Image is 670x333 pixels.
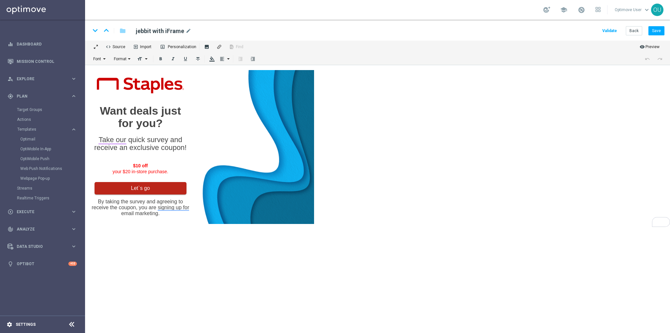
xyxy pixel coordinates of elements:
button: track_changes Analyze keyboard_arrow_right [7,227,77,232]
i: find_in_page [229,44,230,49]
span: school [560,6,567,13]
a: Web Push Notifications [20,166,68,171]
button: Colors [205,53,218,65]
span: Preview [644,41,660,49]
button: Data Studio keyboard_arrow_right [7,244,77,249]
span: Find [233,41,246,49]
button: Code view [102,41,129,53]
div: Optibot [8,255,77,272]
a: OptiMobile Push [20,156,68,161]
i: redo [657,56,662,62]
div: Execute [8,209,71,215]
i: mode_edit [185,27,191,35]
button: gps_fixed Plan keyboard_arrow_right [7,94,77,99]
a: Streams [17,186,68,191]
button: Insert link [213,41,225,53]
i: format_underline [183,56,188,62]
span: Plan [17,94,71,98]
i: person_search [8,76,13,82]
span: Import [137,41,151,49]
div: Web Push Notifications [20,164,84,174]
i: equalizer [8,41,13,47]
i: keyboard_arrow_right [71,243,77,250]
button: Font family [89,53,111,65]
span: Personalization [165,41,196,49]
i: format_color_fill [209,56,214,62]
div: Streams [17,183,84,193]
a: Actions [17,117,68,122]
span: keyboard_arrow_down [643,6,650,13]
div: Templates [17,127,71,131]
div: Mission Control [8,53,77,70]
button: Mission Control [7,59,77,64]
button: Import [129,41,156,53]
i: keyboard_arrow_right [71,76,77,82]
div: Data Studio [8,244,71,250]
i: keyboard_arrow_right [71,93,77,99]
i: keyboard_arrow_down [90,26,100,35]
div: +10 [68,262,77,266]
div: OptiMobile Push [20,154,84,164]
i: format_bold [158,56,163,62]
a: Optimove Userkeyboard_arrow_down [614,5,651,15]
p: your $20 in-store purchase. [7,93,104,104]
span: Execute [17,210,71,214]
div: Webpage Pop-up [20,174,84,183]
button: Increase Indent [246,53,259,65]
i: format_align_left [220,56,224,62]
button: equalizer Dashboard [7,42,77,47]
button: Align [218,53,232,65]
span: Format [112,57,127,61]
i: remove_red_eye [640,44,640,49]
i: keyboard_arrow_right [71,226,77,232]
div: Actions [17,115,84,124]
a: OptiMobile In-App [20,146,68,152]
a: Webpage Pop-up [20,176,68,181]
span: Font [91,57,103,61]
span: Explore [17,77,71,81]
i: format_strikethrough [195,56,200,62]
div: Target Groups [17,105,84,115]
i: image [204,44,209,49]
a: Optimail [20,137,68,142]
button: Validate [601,27,618,35]
i: gps_fixed [8,93,13,99]
i: format_italic [170,56,175,62]
button: Templates keyboard_arrow_right [17,127,77,132]
div: Plan [8,93,71,99]
button: Find [225,41,246,53]
div: Templates [17,124,84,183]
button: Undo [641,53,653,65]
span: Source [110,41,125,49]
div: OU [651,4,663,16]
h2: jebbit with iFrame [136,27,184,35]
span: Analyze [17,227,71,231]
i: lightbulb [8,261,13,267]
button: Italic [167,53,179,65]
label: Let`s go [9,112,101,124]
button: Import Image [200,41,213,53]
b: $10 off [48,93,63,98]
button: folder [119,26,127,36]
span: Take our quick survey and receive an exclusive coupon! [9,65,102,82]
button: Save [648,26,664,35]
i: keyboard_arrow_right [71,209,77,215]
span: Validate [602,28,617,33]
i: folder [119,27,126,35]
div: Realtime Triggers [17,193,84,203]
button: Strikethrough [191,53,204,65]
button: Paragraph format [111,53,135,65]
div: Optimail [20,134,84,144]
button: Underline [179,53,191,65]
button: play_circle_outline Execute keyboard_arrow_right [7,209,77,214]
button: Bold [154,53,167,65]
span: Templates [17,127,64,131]
button: Full screen [89,41,102,53]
